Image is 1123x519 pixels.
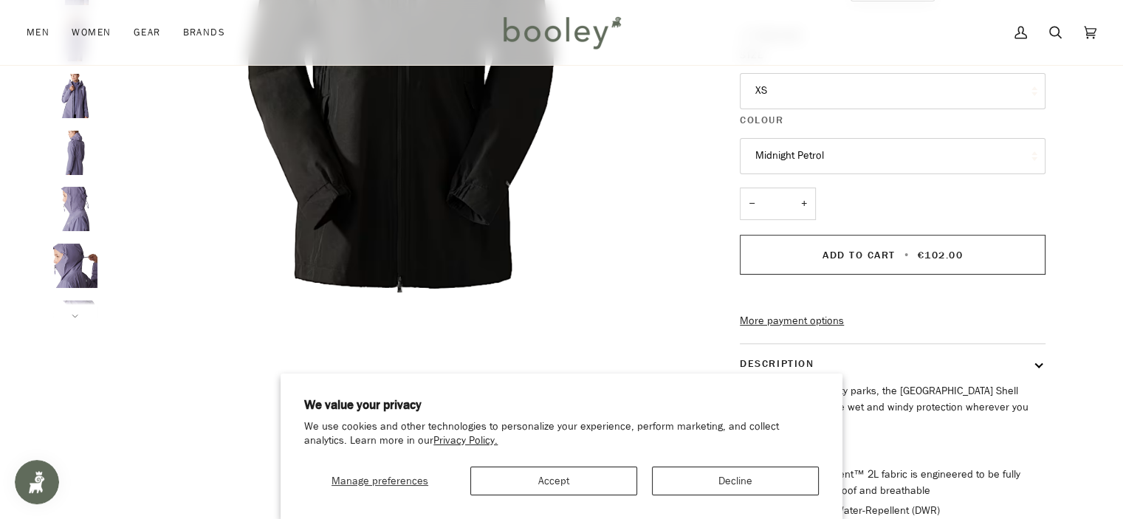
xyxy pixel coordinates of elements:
[740,444,1045,467] h2: Features:
[304,467,456,495] button: Manage preferences
[792,188,816,221] button: +
[53,131,97,175] img: The North Face Women’s Hikesteller Parka Shell Jacket - Booley Galway
[332,474,428,488] span: Manage preferences
[740,188,816,221] input: Quantity
[740,344,1045,383] button: Description
[53,187,97,231] img: The North Face Women’s Hikesteller Parka Shell Jacket - Booley Galway
[918,248,964,262] span: €102.00
[755,503,1045,519] li: PFC-free Durable Water-Repellent (DWR)
[72,25,111,40] span: Women
[304,397,819,413] h2: We value your privacy
[740,383,1045,431] p: From hiking trails to city parks, the [GEOGRAPHIC_DATA] Shell Jacket delivers reliable wet and wi...
[740,235,1045,275] button: Add to Cart • €102.00
[433,433,498,447] a: Privacy Policy.
[53,244,97,288] img: The North Face Women’s Hikesteller Parka Shell Jacket - Booley Galway
[134,25,161,40] span: Gear
[15,460,59,504] iframe: Button to open loyalty program pop-up
[740,138,1045,174] button: Midnight Petrol
[822,248,896,262] span: Add to Cart
[497,11,626,54] img: Booley
[740,73,1045,109] button: XS
[740,188,763,221] button: −
[182,25,225,40] span: Brands
[470,467,637,495] button: Accept
[755,467,1045,498] li: Seam-sealed DryVent™ 2L fabric is engineered to be fully waterproof, windproof and breathable
[899,248,913,262] span: •
[27,25,49,40] span: Men
[740,112,783,128] span: Colour
[652,467,819,495] button: Decline
[53,74,97,118] img: The North Face Women’s Hikesteller Parka Shell Jacket - Booley Galway
[740,313,1045,329] a: More payment options
[304,420,819,448] p: We use cookies and other technologies to personalize your experience, perform marketing, and coll...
